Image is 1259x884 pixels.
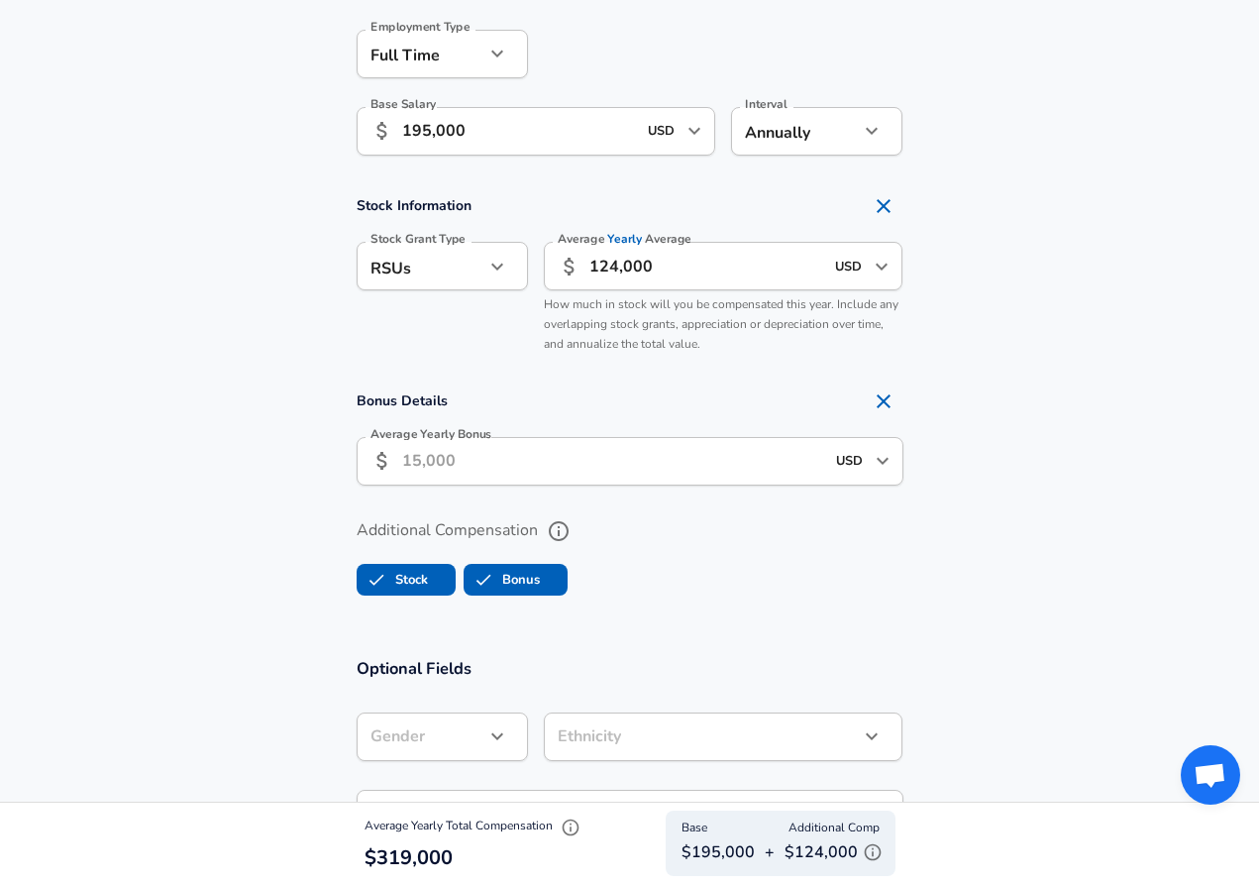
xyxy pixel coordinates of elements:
input: USD [829,251,869,281]
button: Explain Total Compensation [556,813,585,842]
div: Open chat [1181,745,1240,805]
label: Interval [745,98,787,110]
label: Employment Type [370,21,471,33]
label: Average Yearly Bonus [370,428,491,440]
p: $195,000 [682,841,755,865]
button: Remove Section [864,186,903,226]
div: RSUs [357,242,484,290]
span: Yearly [607,231,642,248]
label: Additional Compensation [357,514,903,548]
button: Open [869,447,896,475]
button: Explain Additional Compensation [858,838,888,868]
button: BonusBonus [464,564,568,596]
label: Bonus [465,561,540,599]
div: Full Time [357,30,484,78]
label: Average Average [558,233,691,245]
input: 15,000 [402,437,824,486]
p: $124,000 [785,838,888,868]
label: Stock Grant Type [370,233,466,245]
span: Average Yearly Total Compensation [365,819,585,834]
div: Annually [731,107,859,156]
button: Open [681,117,708,145]
h4: Stock Information [357,186,903,226]
label: Stock [358,561,428,599]
input: USD [830,446,870,477]
h3: Optional Fields [357,657,903,680]
button: Remove Section [864,382,903,421]
input: 40,000 [589,242,824,290]
span: Additional Comp [788,819,880,838]
label: Base Salary [370,98,436,110]
p: + [765,841,775,865]
span: Stock [358,561,395,599]
span: Bonus [465,561,502,599]
input: 100,000 [402,107,637,156]
h4: Bonus Details [357,382,903,421]
span: Base [682,819,707,838]
button: Open [868,253,895,280]
button: StockStock [357,564,456,596]
button: help [542,514,576,548]
span: How much in stock will you be compensated this year. Include any overlapping stock grants, apprec... [544,296,898,352]
input: USD [642,116,682,147]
